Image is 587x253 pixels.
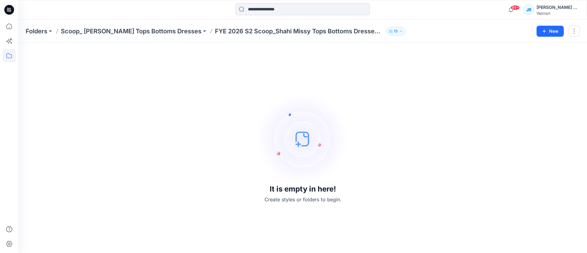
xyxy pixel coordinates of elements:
[264,196,341,203] p: Create styles or folders to begin.
[257,93,349,185] img: empty-state-image.svg
[26,27,47,35] a: Folders
[537,4,579,11] div: [PERSON_NAME] Ram
[61,27,201,35] a: Scoop_ [PERSON_NAME] Tops Bottoms Dresses
[537,26,564,37] button: New
[386,27,405,35] button: 13
[511,5,520,10] span: 99+
[215,27,384,35] p: FYE 2026 S2 Scoop_Shahi Missy Tops Bottoms Dresses Board
[537,11,579,16] div: Walmart
[270,185,336,193] h3: It is empty in here!
[523,4,534,15] div: JR
[394,28,398,35] p: 13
